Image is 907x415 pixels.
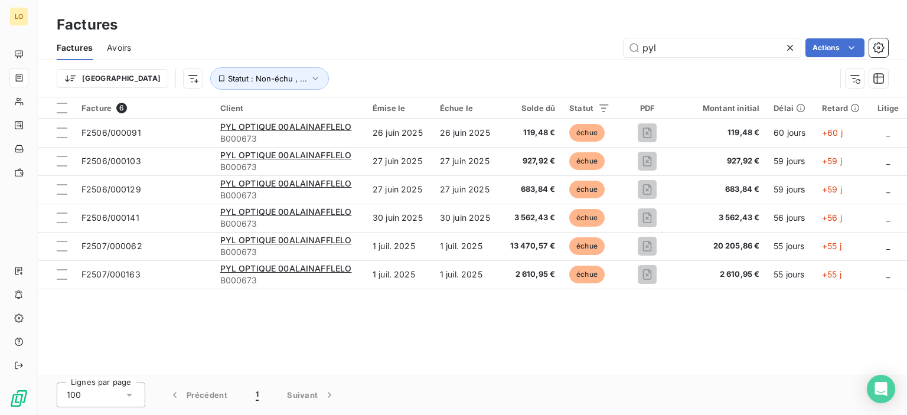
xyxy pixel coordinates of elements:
td: 60 jours [766,119,815,147]
span: _ [886,269,890,279]
span: échue [569,209,605,227]
td: 55 jours [766,260,815,289]
span: _ [886,213,890,223]
div: PDF [624,103,670,113]
span: +59 j [822,156,842,166]
span: +55 j [822,241,841,251]
span: +60 j [822,128,843,138]
div: Échue le [440,103,493,113]
span: échue [569,181,605,198]
span: 119,48 € [507,127,555,139]
span: _ [886,184,890,194]
span: PYL OPTIQUE 00ALAINAFFLELO [220,178,352,188]
button: [GEOGRAPHIC_DATA] [57,69,168,88]
span: B000673 [220,246,358,258]
span: F2506/000091 [81,128,141,138]
span: 1 [256,389,259,401]
td: 1 juil. 2025 [366,232,433,260]
div: Délai [774,103,808,113]
input: Rechercher [624,38,801,57]
div: Retard [822,103,862,113]
div: LO [9,7,28,26]
span: 683,84 € [684,184,759,195]
div: Open Intercom Messenger [867,375,895,403]
span: PYL OPTIQUE 00ALAINAFFLELO [220,150,352,160]
span: 20 205,86 € [684,240,759,252]
span: 683,84 € [507,184,555,195]
td: 27 juin 2025 [433,175,500,204]
span: PYL OPTIQUE 00ALAINAFFLELO [220,235,352,245]
span: échue [569,124,605,142]
span: 927,92 € [684,155,759,167]
span: 3 562,43 € [684,212,759,224]
button: 1 [242,383,273,407]
span: _ [886,156,890,166]
span: B000673 [220,189,358,201]
span: PYL OPTIQUE 00ALAINAFFLELO [220,207,352,217]
span: F2506/000129 [81,184,141,194]
td: 30 juin 2025 [366,204,433,232]
span: PYL OPTIQUE 00ALAINAFFLELO [220,263,352,273]
span: F2507/000062 [81,241,142,251]
td: 26 juin 2025 [433,119,500,147]
img: Logo LeanPay [9,389,28,408]
span: échue [569,152,605,170]
td: 27 juin 2025 [366,147,433,175]
span: B000673 [220,161,358,173]
span: F2506/000141 [81,213,139,223]
button: Statut : Non-échu , ... [210,67,329,90]
span: _ [886,241,890,251]
span: 2 610,95 € [684,269,759,280]
div: Statut [569,103,610,113]
button: Suivant [273,383,350,407]
td: 55 jours [766,232,815,260]
span: 2 610,95 € [507,269,555,280]
span: B000673 [220,133,358,145]
span: Statut : Non-échu , ... [228,74,307,83]
span: 3 562,43 € [507,212,555,224]
span: 100 [67,389,81,401]
button: Précédent [155,383,242,407]
td: 27 juin 2025 [433,147,500,175]
td: 30 juin 2025 [433,204,500,232]
td: 26 juin 2025 [366,119,433,147]
td: 1 juil. 2025 [433,232,500,260]
div: Litige [876,103,900,113]
button: Actions [805,38,864,57]
td: 59 jours [766,175,815,204]
span: échue [569,237,605,255]
span: Facture [81,103,112,113]
td: 27 juin 2025 [366,175,433,204]
td: 56 jours [766,204,815,232]
span: échue [569,266,605,283]
span: 119,48 € [684,127,759,139]
h3: Factures [57,14,118,35]
span: PYL OPTIQUE 00ALAINAFFLELO [220,122,352,132]
div: Client [220,103,358,113]
span: 13 470,57 € [507,240,555,252]
span: 6 [116,103,127,113]
span: +56 j [822,213,842,223]
span: B000673 [220,275,358,286]
span: F2506/000103 [81,156,141,166]
td: 59 jours [766,147,815,175]
span: 927,92 € [507,155,555,167]
span: B000673 [220,218,358,230]
span: F2507/000163 [81,269,141,279]
span: +55 j [822,269,841,279]
span: +59 j [822,184,842,194]
div: Émise le [373,103,426,113]
span: Avoirs [107,42,131,54]
td: 1 juil. 2025 [366,260,433,289]
span: Factures [57,42,93,54]
td: 1 juil. 2025 [433,260,500,289]
div: Montant initial [684,103,759,113]
div: Solde dû [507,103,555,113]
span: _ [886,128,890,138]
